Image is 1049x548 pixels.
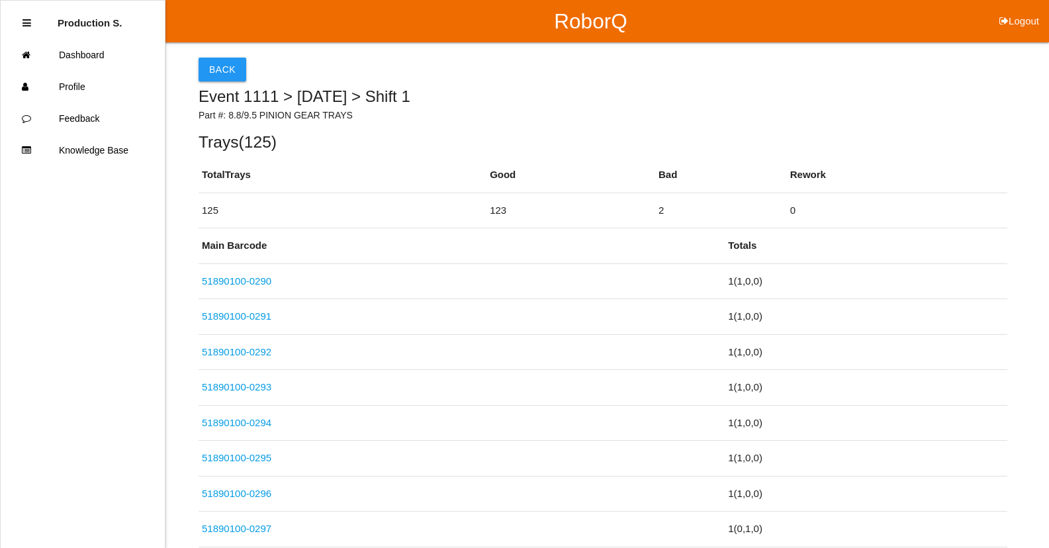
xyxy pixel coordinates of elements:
td: 1 ( 1 , 0 , 0 ) [725,334,1007,370]
td: 0 [787,193,1007,228]
a: Feedback [1,103,165,134]
a: 51890100-0294 [202,417,271,428]
td: 1 ( 1 , 0 , 0 ) [725,441,1007,477]
a: 51890100-0293 [202,381,271,392]
a: Knowledge Base [1,134,165,166]
a: 51890100-0297 [202,523,271,534]
a: 51890100-0290 [202,275,271,287]
p: Production Shifts [58,7,122,28]
div: Close [23,7,31,39]
td: 1 ( 1 , 0 , 0 ) [725,263,1007,299]
td: 123 [486,193,655,228]
p: Part #: 8.8/9.5 PINION GEAR TRAYS [199,109,1007,122]
td: 1 ( 0 , 1 , 0 ) [725,512,1007,547]
th: Totals [725,228,1007,263]
h5: Event 1111 > [DATE] > Shift 1 [199,88,1007,105]
th: Rework [787,158,1007,193]
th: Good [486,158,655,193]
td: 1 ( 1 , 0 , 0 ) [725,405,1007,441]
td: 2 [655,193,787,228]
button: Back [199,58,246,81]
td: 1 ( 1 , 0 , 0 ) [725,370,1007,406]
td: 125 [199,193,486,228]
a: 51890100-0291 [202,310,271,322]
th: Bad [655,158,787,193]
td: 1 ( 1 , 0 , 0 ) [725,476,1007,512]
h5: Trays ( 125 ) [199,133,1007,151]
td: 1 ( 1 , 0 , 0 ) [725,299,1007,335]
a: Profile [1,71,165,103]
a: 51890100-0292 [202,346,271,357]
a: Dashboard [1,39,165,71]
th: Total Trays [199,158,486,193]
th: Main Barcode [199,228,725,263]
a: 51890100-0295 [202,452,271,463]
a: 51890100-0296 [202,488,271,499]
